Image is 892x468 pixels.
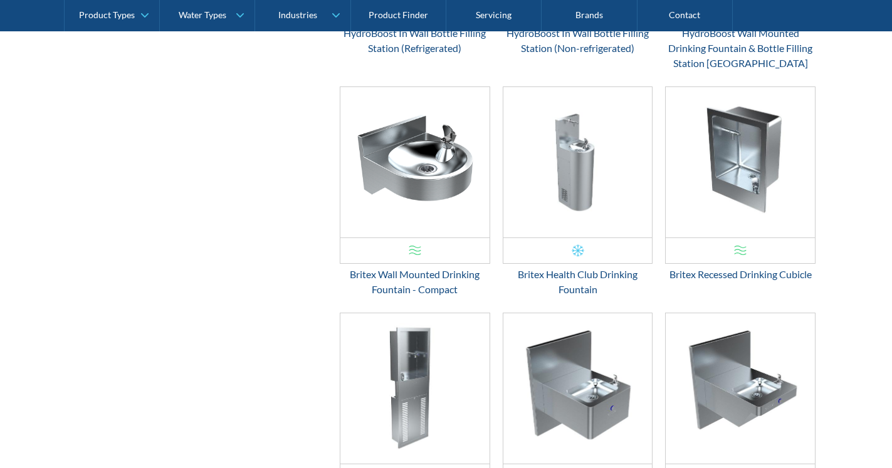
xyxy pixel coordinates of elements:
div: HydroBoost In Wall Bottle Filling Station (Non-refrigerated) [503,26,653,56]
div: Water Types [179,10,226,21]
div: Product Types [79,10,135,21]
a: Britex Wall Mounted Drinking Fountain - Compact Britex Wall Mounted Drinking Fountain - Compact [340,87,490,298]
img: Britex Health Club Drinking Fountain [503,88,653,238]
a: Britex Health Club Drinking FountainBritex Health Club Drinking Fountain [503,87,653,298]
img: Britex Dado Square Drinking Fountain - Wheelchair Accessible [666,314,815,464]
img: Britex In Wall Refrigerated Fountain [340,314,490,464]
div: HydroBoost In Wall Bottle Filling Station (Refrigerated) [340,26,490,56]
div: Britex Recessed Drinking Cubicle [665,268,816,283]
div: Industries [278,10,317,21]
div: Britex Wall Mounted Drinking Fountain - Compact [340,268,490,298]
div: Britex Health Club Drinking Fountain [503,268,653,298]
img: Britex Wall Mounted Drinking Fountain - Compact [340,88,490,238]
img: Britex Dado Square Drinking Fountain - Compact [503,314,653,464]
div: HydroBoost Wall Mounted Drinking Fountain & Bottle Filling Station [GEOGRAPHIC_DATA] [665,26,816,71]
img: Britex Recessed Drinking Cubicle [666,88,815,238]
a: Britex Recessed Drinking CubicleBritex Recessed Drinking Cubicle [665,87,816,283]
